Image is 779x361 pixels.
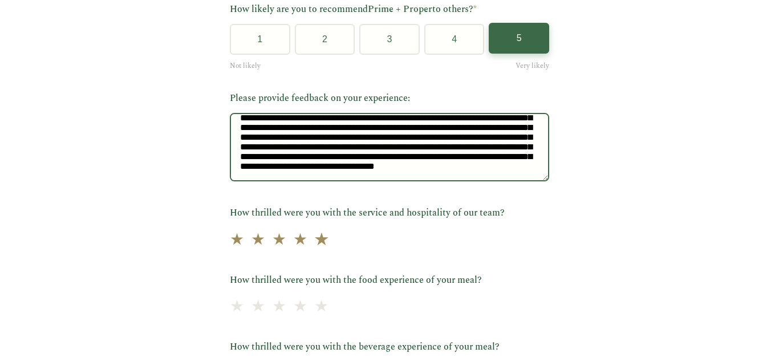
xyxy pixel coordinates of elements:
button: 1 [230,24,290,55]
button: 2 [295,24,355,55]
span: ★ [314,226,330,254]
label: How thrilled were you with the food experience of your meal? [230,273,549,288]
label: How likely are you to recommend to others? [230,2,549,17]
button: 5 [489,23,549,54]
span: ★ [251,294,265,320]
span: ★ [230,228,244,253]
span: ★ [293,294,307,320]
span: ★ [251,228,265,253]
span: Prime + Proper [368,2,432,16]
span: ★ [314,294,328,320]
span: Very likely [516,60,549,71]
label: How thrilled were you with the service and hospitality of our team? [230,206,549,221]
span: ★ [272,228,286,253]
span: ★ [293,228,307,253]
label: Please provide feedback on your experience: [230,91,549,106]
button: 3 [359,24,420,55]
span: ★ [272,294,286,320]
button: 4 [424,24,485,55]
span: ★ [230,294,244,320]
label: How thrilled were you with the beverage experience of your meal? [230,340,549,355]
span: Not likely [230,60,261,71]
